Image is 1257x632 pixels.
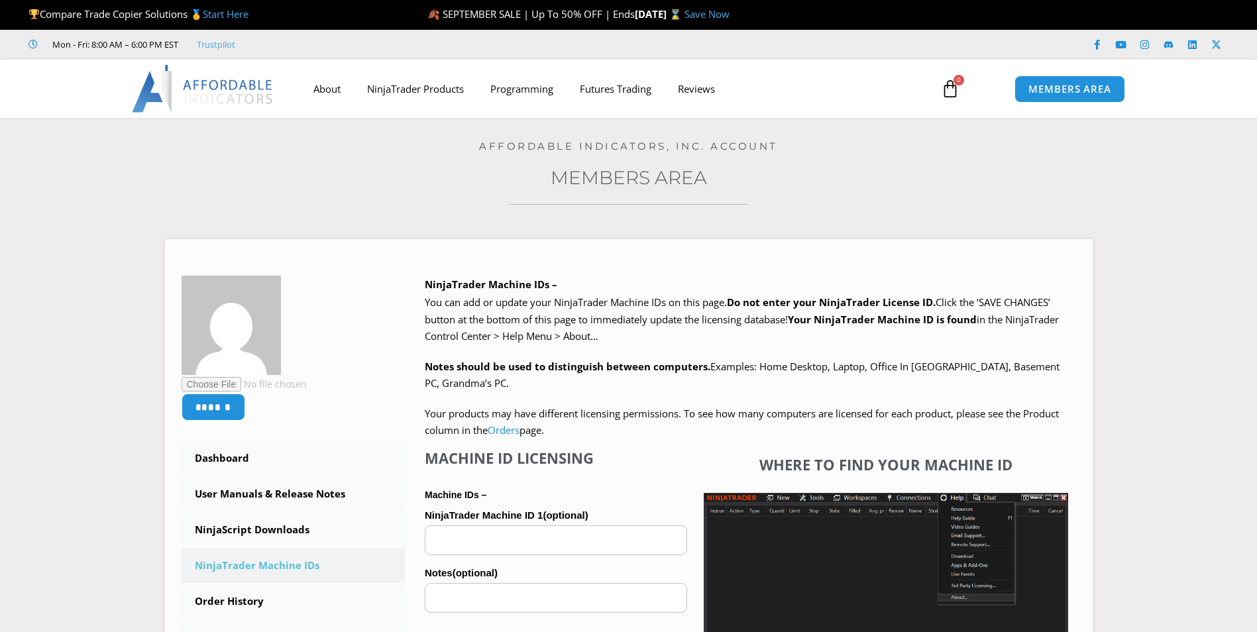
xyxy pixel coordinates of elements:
img: 🏆 [29,9,39,19]
b: NinjaTrader Machine IDs – [425,278,557,291]
span: You can add or update your NinjaTrader Machine IDs on this page. [425,295,727,309]
a: Members Area [551,166,707,189]
a: Orders [488,423,519,437]
label: Notes [425,563,687,583]
a: About [300,74,354,104]
strong: Notes should be used to distinguish between computers. [425,360,710,373]
a: Affordable Indicators, Inc. Account [479,140,778,152]
strong: [DATE] ⌛ [635,7,684,21]
a: Programming [477,74,567,104]
a: Start Here [203,7,248,21]
a: Dashboard [182,441,406,476]
a: Save Now [684,7,730,21]
a: Order History [182,584,406,619]
label: NinjaTrader Machine ID 1 [425,505,687,525]
span: Mon - Fri: 8:00 AM – 6:00 PM EST [49,36,178,52]
nav: Menu [300,74,926,104]
span: 0 [954,75,964,85]
a: NinjaScript Downloads [182,513,406,547]
span: Click the ‘SAVE CHANGES’ button at the bottom of this page to immediately update the licensing da... [425,295,1059,342]
a: User Manuals & Release Notes [182,477,406,511]
span: (optional) [543,509,588,521]
h4: Where to find your Machine ID [704,456,1068,473]
strong: Machine IDs – [425,490,486,500]
span: Compare Trade Copier Solutions 🥇 [28,7,248,21]
a: 0 [921,70,979,108]
a: NinjaTrader Machine IDs [182,549,406,583]
b: Do not enter your NinjaTrader License ID. [727,295,936,309]
span: 🍂 SEPTEMBER SALE | Up To 50% OFF | Ends [427,7,635,21]
img: c9c15d5794b5af13d4f4a096992be2d4175f20214b100cd0188b4a23574717e0 [182,276,281,375]
h4: Machine ID Licensing [425,449,687,466]
a: Reviews [665,74,728,104]
a: Futures Trading [567,74,665,104]
a: NinjaTrader Products [354,74,477,104]
a: MEMBERS AREA [1014,76,1125,103]
strong: Your NinjaTrader Machine ID is found [788,313,977,326]
img: LogoAI | Affordable Indicators – NinjaTrader [132,65,274,113]
span: Your products may have different licensing permissions. To see how many computers are licensed fo... [425,407,1059,437]
a: Trustpilot [197,36,235,52]
span: Examples: Home Desktop, Laptop, Office In [GEOGRAPHIC_DATA], Basement PC, Grandma’s PC. [425,360,1060,390]
span: MEMBERS AREA [1028,84,1111,94]
span: (optional) [453,567,498,578]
